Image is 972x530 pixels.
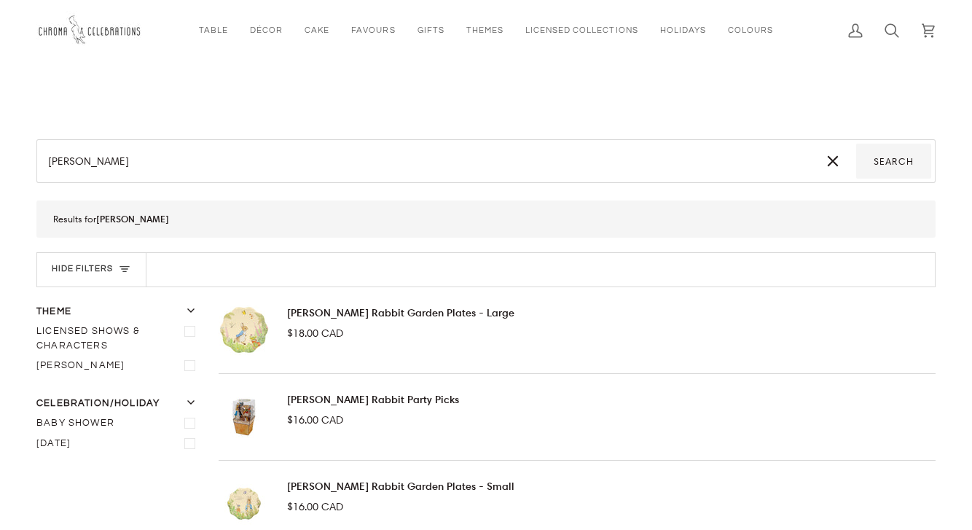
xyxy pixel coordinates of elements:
[810,144,856,179] button: Reset
[36,305,71,319] span: Theme
[53,209,919,230] p: Results for
[36,413,201,434] label: Baby shower
[660,24,706,36] span: Holidays
[525,24,638,36] span: Licensed Collections
[41,144,810,179] input: Search our store
[36,397,201,414] button: Celebration/Holiday
[36,321,201,356] label: Licensed Shows & Characters
[287,327,343,340] span: $18.00 CAD
[250,24,283,36] span: Décor
[36,397,160,411] span: Celebration/Holiday
[36,413,201,453] ul: Filter
[36,321,201,376] ul: Filter
[52,262,113,276] span: Hide filters
[36,356,201,376] label: Peter Rabbit
[36,434,201,454] label: Easter
[418,24,444,36] span: Gifts
[287,413,343,426] span: $16.00 CAD
[351,24,395,36] span: Favours
[37,253,146,287] button: Hide filters
[856,144,931,179] button: Search
[36,11,146,50] img: Chroma Celebrations
[728,24,773,36] span: Colours
[466,24,503,36] span: Themes
[287,305,514,319] a: [PERSON_NAME] Rabbit Garden Plates - Large
[287,500,343,513] span: $16.00 CAD
[36,305,201,322] button: Theme
[199,24,228,36] span: Table
[96,213,169,225] span: [PERSON_NAME]
[287,392,459,406] a: [PERSON_NAME] Rabbit Party Picks
[287,479,514,493] a: [PERSON_NAME] Rabbit Garden Plates - Small
[305,24,329,36] span: Cake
